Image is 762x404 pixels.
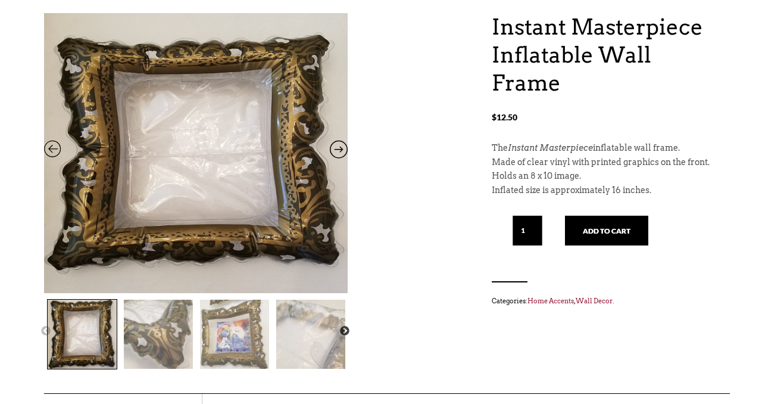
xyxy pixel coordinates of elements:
[492,184,718,198] p: Inflated size is approximately 16 inches.
[492,13,718,97] h1: Instant Masterpiece Inflatable Wall Frame
[565,216,648,245] button: Add to cart
[492,112,496,122] span: $
[527,297,574,305] a: Home Accents
[513,216,542,245] input: Qty
[492,169,718,184] p: Holds an 8 x 10 image.
[40,325,52,337] button: Previous
[492,156,718,170] p: Made of clear vinyl with printed graphics on the front.
[492,294,718,307] span: Categories: , .
[492,112,517,122] bdi: 12.50
[339,325,351,337] button: Next
[508,143,593,153] em: Instant Masterpiece
[576,297,613,305] a: Wall Decor
[492,141,718,156] p: The inflatable wall frame.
